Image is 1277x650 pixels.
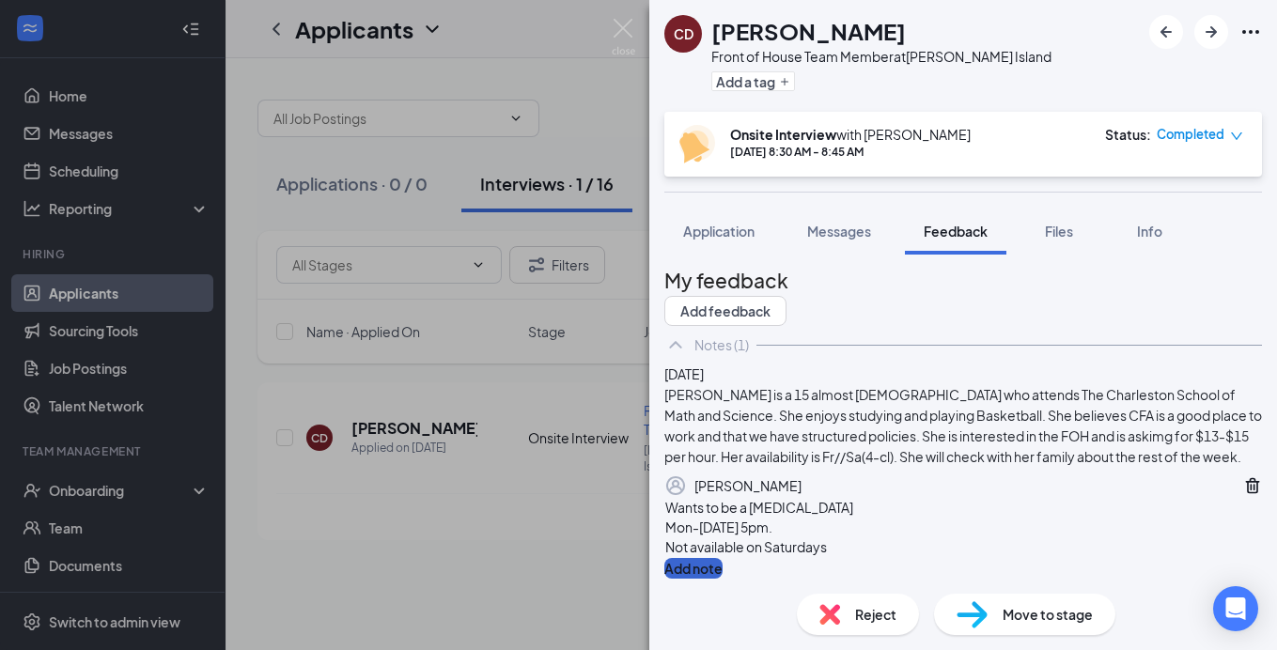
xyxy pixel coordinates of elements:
span: Not available on Saturdays [665,538,827,555]
span: Wants to be a [MEDICAL_DATA] [665,499,853,516]
span: Mon-[DATE] 5pm. [665,518,772,535]
button: Add note [664,558,723,579]
button: PlusAdd a tag [711,71,795,91]
button: Trash [1243,474,1262,497]
span: Files [1045,223,1073,240]
svg: ArrowRight [1200,21,1222,43]
span: [DATE] [664,365,704,382]
svg: Profile [664,474,687,497]
div: Status : [1105,125,1151,144]
svg: ArrowLeftNew [1155,21,1177,43]
button: Add feedback [664,296,786,326]
b: Onsite Interview [730,126,836,143]
div: [PERSON_NAME] is a 15 almost [DEMOGRAPHIC_DATA] who attends The Charleston School of Math and Sci... [664,384,1262,467]
button: ArrowLeftNew [1149,15,1183,49]
div: Front of House Team Member at [PERSON_NAME] Island [711,47,1051,66]
span: Move to stage [1003,604,1093,625]
h2: My feedback [664,265,1262,296]
svg: Trash [1243,476,1262,495]
svg: Ellipses [1239,21,1262,43]
span: Application [683,223,755,240]
span: Reject [855,604,896,625]
span: Info [1137,223,1162,240]
div: [PERSON_NAME] [694,475,802,496]
svg: ChevronUp [664,333,687,356]
div: Notes (1) [694,335,749,354]
span: Messages [807,223,871,240]
div: with [PERSON_NAME] [730,125,971,144]
h1: [PERSON_NAME] [711,15,906,47]
svg: Plus [779,76,790,87]
button: ArrowRight [1194,15,1228,49]
div: [DATE] 8:30 AM - 8:45 AM [730,144,971,160]
div: CD [674,24,693,43]
div: Open Intercom Messenger [1213,586,1258,631]
span: down [1230,130,1243,143]
span: Feedback [924,223,988,240]
span: Completed [1157,125,1224,144]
